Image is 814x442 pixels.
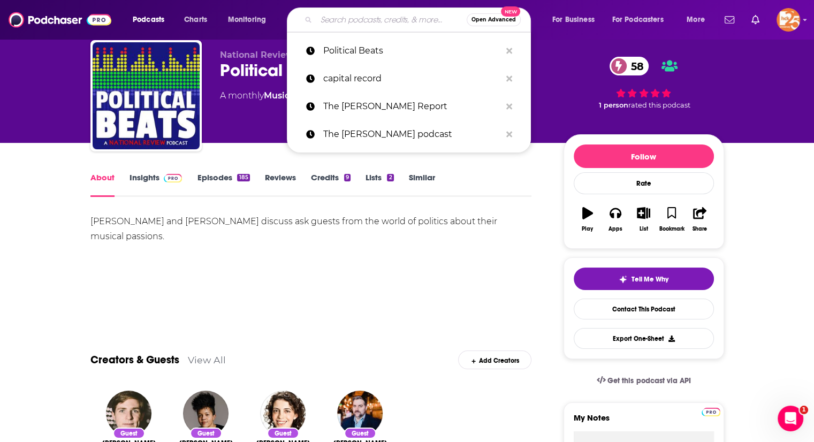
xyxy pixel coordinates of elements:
[265,172,296,197] a: Reviews
[552,12,595,27] span: For Business
[501,6,520,17] span: New
[471,17,516,22] span: Open Advanced
[679,11,718,28] button: open menu
[545,11,608,28] button: open menu
[574,268,714,290] button: tell me why sparkleTell Me Why
[113,428,145,439] div: Guest
[628,101,690,109] span: rated this podcast
[702,406,720,416] a: Pro website
[574,328,714,349] button: Export One-Sheet
[287,120,531,148] a: The [PERSON_NAME] podcast
[90,214,532,244] div: [PERSON_NAME] and [PERSON_NAME] discuss ask guests from the world of politics about their musical...
[687,12,705,27] span: More
[344,428,376,439] div: Guest
[574,200,602,239] button: Play
[588,368,699,394] a: Get this podcast via API
[686,200,713,239] button: Share
[605,11,679,28] button: open menu
[90,353,179,367] a: Creators & Guests
[720,11,739,29] a: Show notifications dropdown
[316,11,467,28] input: Search podcasts, credits, & more...
[237,174,249,181] div: 185
[183,391,229,436] img: Jane Coaston
[323,65,501,93] p: capital record
[220,11,280,28] button: open menu
[311,172,351,197] a: Credits9
[264,90,290,101] a: Music
[220,50,294,60] span: National Review
[323,120,501,148] p: The Charles W. Cooke podcast
[133,12,164,27] span: Podcasts
[582,226,593,232] div: Play
[612,12,664,27] span: For Podcasters
[125,11,178,28] button: open menu
[778,406,803,431] iframe: Intercom live chat
[658,200,686,239] button: Bookmark
[607,376,690,385] span: Get this podcast via API
[297,7,541,32] div: Search podcasts, credits, & more...
[693,226,707,232] div: Share
[188,354,226,365] a: View All
[620,57,649,75] span: 58
[574,144,714,168] button: Follow
[90,172,115,197] a: About
[777,8,800,32] button: Show profile menu
[106,391,151,436] img: Andrew Prokop
[177,11,214,28] a: Charts
[574,172,714,194] div: Rate
[610,57,649,75] a: 58
[599,101,628,109] span: 1 person
[619,275,627,284] img: tell me why sparkle
[130,172,182,197] a: InsightsPodchaser Pro
[366,172,393,197] a: Lists2
[574,413,714,431] label: My Notes
[93,42,200,149] img: Political Beats
[220,89,324,102] div: A monthly podcast
[574,299,714,319] a: Contact This Podcast
[337,391,383,436] img: Michael Brendan Dougherty
[287,37,531,65] a: Political Beats
[287,65,531,93] a: capital record
[184,12,207,27] span: Charts
[747,11,764,29] a: Show notifications dropdown
[260,391,306,436] img: Molly Ball
[632,275,668,284] span: Tell Me Why
[777,8,800,32] span: Logged in as kerrifulks
[9,10,111,30] img: Podchaser - Follow, Share and Rate Podcasts
[458,350,531,369] div: Add Creators
[602,200,629,239] button: Apps
[323,93,501,120] p: The McCarthy Report
[640,226,648,232] div: List
[564,50,724,116] div: 58 1 personrated this podcast
[344,174,351,181] div: 9
[267,428,299,439] div: Guest
[228,12,266,27] span: Monitoring
[387,174,393,181] div: 2
[800,406,808,414] span: 1
[659,226,684,232] div: Bookmark
[197,172,249,197] a: Episodes185
[164,174,182,182] img: Podchaser Pro
[287,93,531,120] a: The [PERSON_NAME] Report
[190,428,222,439] div: Guest
[629,200,657,239] button: List
[777,8,800,32] img: User Profile
[323,37,501,65] p: Political Beats
[467,13,521,26] button: Open AdvancedNew
[702,408,720,416] img: Podchaser Pro
[608,226,622,232] div: Apps
[409,172,435,197] a: Similar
